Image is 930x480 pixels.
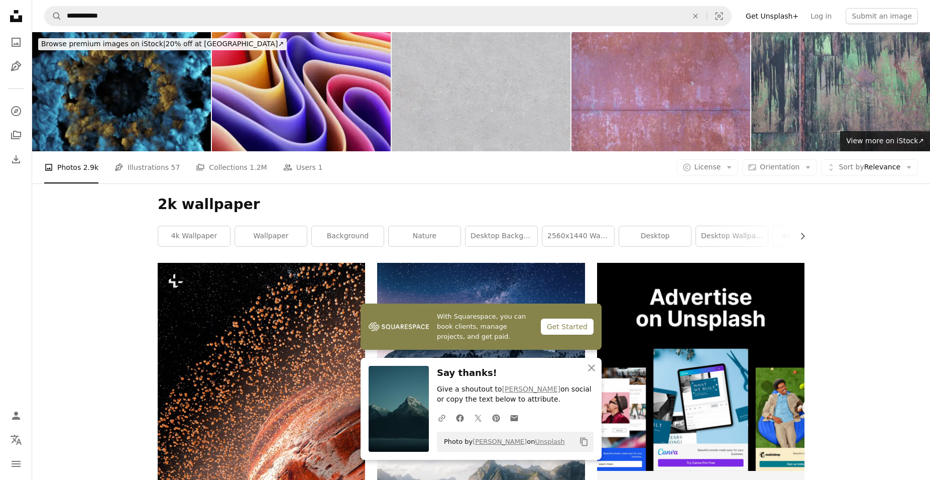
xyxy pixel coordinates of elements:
[250,162,267,173] span: 1.2M
[846,8,918,24] button: Submit an image
[158,443,365,452] a: an artist's rendering of a planet with a star cluster in the background
[773,226,845,246] a: 4k background
[437,385,594,405] p: Give a shoutout to on social or copy the text below to attribute.
[6,6,26,28] a: Home — Unsplash
[677,159,739,175] button: License
[32,32,211,151] img: Shock wave smoke explosion effect, shockwave, ignition, magical effect isolated on black backgrou...
[437,312,533,342] span: With Squarespace, you can book clients, manage projects, and get paid.
[6,32,26,52] a: Photos
[840,131,930,151] a: View more on iStock↗
[283,151,323,183] a: Users 1
[439,434,565,450] span: Photo by on
[158,196,804,214] h1: 2k wallpaper
[707,7,731,26] button: Visual search
[696,226,768,246] a: desktop wallpaper
[535,438,564,445] a: Unsplash
[751,32,930,151] img: Seamless texture 4k, painted metal, paint stains of different colors, rough surface
[6,406,26,426] a: Log in / Sign up
[361,304,602,350] a: With Squarespace, you can book clients, manage projects, and get paid.Get Started
[389,226,460,246] a: nature
[45,7,62,26] button: Search Unsplash
[6,454,26,474] button: Menu
[571,32,750,151] img: 4k seamless texture - rusty iron - rusted sheet metal
[466,226,537,246] a: desktop background
[597,263,804,470] img: file-1635990755334-4bfd90f37242image
[369,319,429,334] img: file-1747939142011-51e5cc87e3c9
[760,163,799,171] span: Orientation
[684,7,707,26] button: Clear
[212,32,391,151] img: Colorful 3d wallpaper 3840x1600 featuring shape windows 11 style. 3d rendering.
[437,366,594,380] h3: Say thanks!
[6,149,26,169] a: Download History
[171,162,180,173] span: 57
[158,226,230,246] a: 4k wallpaper
[196,151,267,183] a: Collections 1.2M
[6,430,26,450] button: Language
[451,408,469,428] a: Share on Facebook
[694,163,721,171] span: License
[6,101,26,121] a: Explore
[235,226,307,246] a: wallpaper
[377,263,585,402] img: snow mountain under stars
[793,226,804,246] button: scroll list to the right
[6,125,26,145] a: Collections
[392,32,570,151] img: seamless old asphalt texture, street asphalt, high resolution seamless texture
[575,433,593,450] button: Copy to clipboard
[473,438,527,445] a: [PERSON_NAME]
[44,6,732,26] form: Find visuals sitewide
[41,40,165,48] span: Browse premium images on iStock |
[742,159,817,175] button: Orientation
[839,163,864,171] span: Sort by
[312,226,384,246] a: background
[839,162,900,172] span: Relevance
[619,226,691,246] a: desktop
[542,226,614,246] a: 2560x1440 wallpaper
[469,408,487,428] a: Share on Twitter
[821,159,918,175] button: Sort byRelevance
[114,151,180,183] a: Illustrations 57
[41,40,284,48] span: 20% off at [GEOGRAPHIC_DATA] ↗
[804,8,838,24] a: Log in
[487,408,505,428] a: Share on Pinterest
[318,162,322,173] span: 1
[505,408,523,428] a: Share over email
[6,56,26,76] a: Illustrations
[541,319,594,335] div: Get Started
[32,32,293,56] a: Browse premium images on iStock|20% off at [GEOGRAPHIC_DATA]↗
[502,385,560,393] a: [PERSON_NAME]
[740,8,804,24] a: Get Unsplash+
[846,137,924,145] span: View more on iStock ↗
